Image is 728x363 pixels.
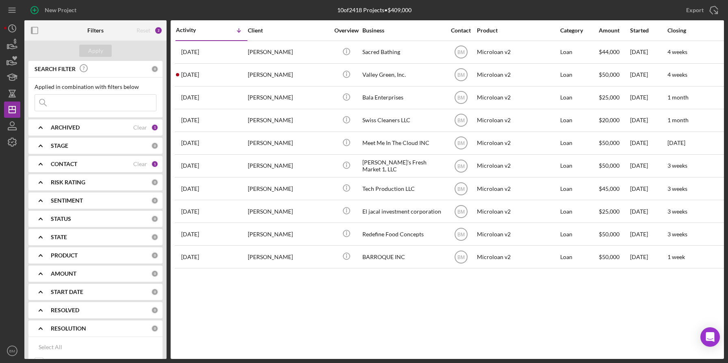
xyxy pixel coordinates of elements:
[630,223,667,245] div: [DATE]
[560,110,598,131] div: Loan
[560,246,598,268] div: Loan
[51,124,80,131] b: ARCHIVED
[248,110,329,131] div: [PERSON_NAME]
[51,270,76,277] b: AMOUNT
[79,45,112,57] button: Apply
[136,27,150,34] div: Reset
[560,41,598,63] div: Loan
[181,186,199,192] time: 2025-07-30 19:33
[248,132,329,154] div: [PERSON_NAME]
[248,27,329,34] div: Client
[667,71,687,78] time: 4 weeks
[599,178,629,199] div: $45,000
[88,45,103,57] div: Apply
[181,140,199,146] time: 2025-08-06 20:49
[362,87,444,108] div: Bala Enterprises
[477,87,558,108] div: Microloan v2
[331,27,362,34] div: Overview
[154,26,162,35] div: 2
[477,246,558,268] div: Microloan v2
[9,349,15,353] text: BM
[51,197,83,204] b: SENTIMENT
[151,160,158,168] div: 1
[477,110,558,131] div: Microloan v2
[362,41,444,63] div: Sacred Bathing
[362,64,444,86] div: Valley Green, Inc.
[667,94,689,101] time: 1 month
[560,155,598,177] div: Loan
[667,208,687,215] time: 3 weeks
[151,215,158,223] div: 0
[151,325,158,332] div: 0
[477,223,558,245] div: Microloan v2
[181,162,199,169] time: 2025-08-01 21:40
[667,48,687,55] time: 4 weeks
[181,231,199,238] time: 2025-07-25 04:07
[51,307,79,313] b: RESOLVED
[362,178,444,199] div: Tech Production LLC
[599,110,629,131] div: $20,000
[477,27,558,34] div: Product
[87,27,104,34] b: Filters
[630,87,667,108] div: [DATE]
[457,50,465,55] text: BM
[337,7,412,13] div: 10 of 2418 Projects • $409,000
[477,41,558,63] div: Microloan v2
[457,186,465,192] text: BM
[630,110,667,131] div: [DATE]
[630,27,667,34] div: Started
[248,87,329,108] div: [PERSON_NAME]
[181,117,199,123] time: 2025-08-06 23:19
[51,234,67,240] b: STATE
[560,178,598,199] div: Loan
[477,201,558,222] div: Microloan v2
[477,64,558,86] div: Microloan v2
[181,254,199,260] time: 2025-07-17 01:09
[35,339,66,355] button: Select All
[51,216,71,222] b: STATUS
[51,143,68,149] b: STAGE
[51,289,83,295] b: START DATE
[133,124,147,131] div: Clear
[151,124,158,131] div: 1
[630,155,667,177] div: [DATE]
[599,155,629,177] div: $50,000
[560,132,598,154] div: Loan
[4,343,20,359] button: BM
[151,270,158,277] div: 0
[362,246,444,268] div: BARROQUE INC
[362,132,444,154] div: Meet Me In The Cloud INC
[181,49,199,55] time: 2025-08-19 17:15
[446,27,476,34] div: Contact
[630,132,667,154] div: [DATE]
[630,246,667,268] div: [DATE]
[457,254,465,260] text: BM
[362,201,444,222] div: El jacal investment corporation
[248,223,329,245] div: [PERSON_NAME]
[39,339,62,355] div: Select All
[700,327,720,347] div: Open Intercom Messenger
[362,155,444,177] div: [PERSON_NAME]'s Fresh Market 1, LLC
[678,2,724,18] button: Export
[457,163,465,169] text: BM
[133,161,147,167] div: Clear
[599,223,629,245] div: $50,000
[560,64,598,86] div: Loan
[151,252,158,259] div: 0
[477,132,558,154] div: Microloan v2
[151,179,158,186] div: 0
[477,155,558,177] div: Microloan v2
[667,162,687,169] time: 3 weeks
[630,178,667,199] div: [DATE]
[560,201,598,222] div: Loan
[560,223,598,245] div: Loan
[667,117,689,123] time: 1 month
[560,87,598,108] div: Loan
[630,41,667,63] div: [DATE]
[151,197,158,204] div: 0
[45,2,76,18] div: New Project
[151,142,158,149] div: 0
[248,64,329,86] div: [PERSON_NAME]
[51,161,77,167] b: CONTACT
[362,27,444,34] div: Business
